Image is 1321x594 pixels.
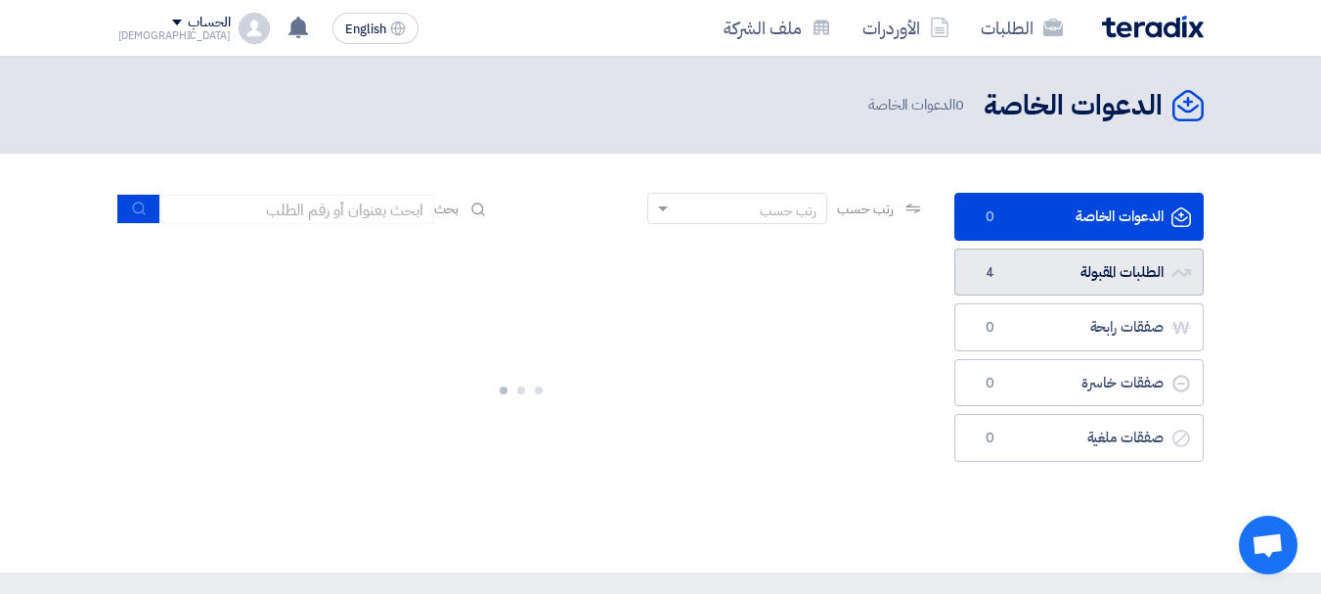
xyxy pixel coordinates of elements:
h2: الدعوات الخاصة [984,87,1163,125]
a: الدعوات الخاصة0 [954,193,1204,241]
div: [DEMOGRAPHIC_DATA] [118,30,231,41]
a: الأوردرات [847,5,965,51]
span: بحث [434,199,460,219]
span: 0 [955,94,964,115]
span: 0 [979,207,1002,227]
div: رتب حسب [760,201,816,221]
span: 0 [979,374,1002,393]
div: الحساب [188,15,230,31]
a: ملف الشركة [708,5,847,51]
span: 0 [979,318,1002,338]
div: Open chat [1239,516,1298,574]
span: الدعوات الخاصة [868,94,968,116]
a: الطلبات [965,5,1079,51]
img: Teradix logo [1102,16,1204,38]
span: English [345,23,386,36]
a: صفقات رابحة0 [954,303,1204,351]
span: 4 [979,263,1002,283]
span: رتب حسب [837,199,893,219]
span: 0 [979,429,1002,448]
input: ابحث بعنوان أو رقم الطلب [160,195,434,224]
button: English [332,13,418,44]
a: صفقات ملغية0 [954,414,1204,462]
img: profile_test.png [239,13,270,44]
a: صفقات خاسرة0 [954,359,1204,407]
a: الطلبات المقبولة4 [954,249,1204,297]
